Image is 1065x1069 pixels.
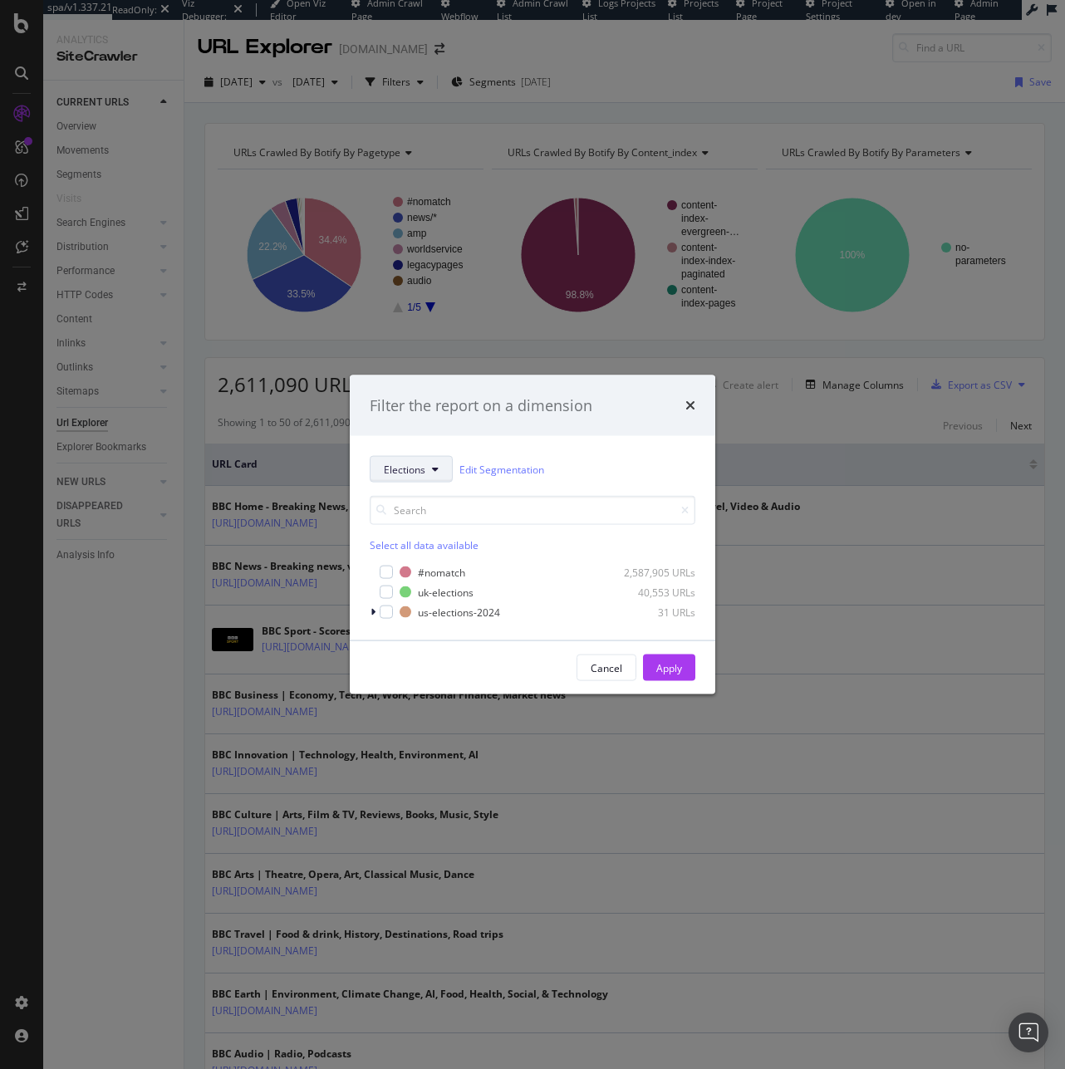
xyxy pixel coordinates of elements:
[350,375,715,694] div: modal
[643,655,695,681] button: Apply
[614,605,695,619] div: 31 URLs
[614,565,695,579] div: 2,587,905 URLs
[418,565,465,579] div: #nomatch
[1009,1013,1048,1052] div: Open Intercom Messenger
[370,496,695,525] input: Search
[418,605,500,619] div: us-elections-2024
[370,456,453,483] button: Elections
[384,462,425,476] span: Elections
[459,460,544,478] a: Edit Segmentation
[418,585,474,599] div: uk-elections
[591,660,622,674] div: Cancel
[577,655,636,681] button: Cancel
[370,395,592,416] div: Filter the report on a dimension
[614,585,695,599] div: 40,553 URLs
[685,395,695,416] div: times
[656,660,682,674] div: Apply
[370,538,695,552] div: Select all data available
